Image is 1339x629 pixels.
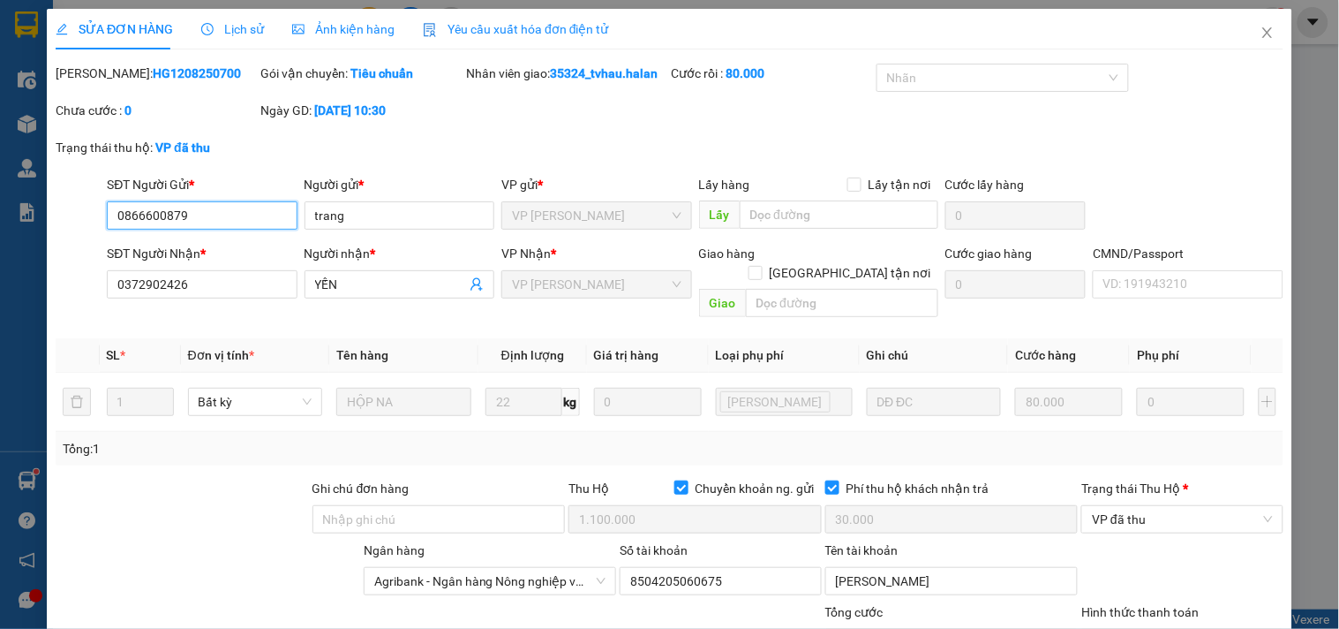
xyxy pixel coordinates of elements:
[594,348,659,362] span: Giá trị hàng
[201,22,264,36] span: Lịch sử
[261,64,463,83] div: Gói vận chuyển:
[620,543,688,557] label: Số tài khoản
[568,481,609,496] span: Thu Hộ
[699,201,740,229] span: Lấy
[56,64,257,83] div: [PERSON_NAME]:
[740,201,938,229] input: Dọc đường
[305,244,494,263] div: Người nhận
[825,543,899,557] label: Tên tài khoản
[839,479,997,498] span: Phí thu hộ khách nhận trả
[56,101,257,120] div: Chưa cước :
[688,479,822,498] span: Chuyển khoản ng. gửi
[63,439,518,458] div: Tổng: 1
[726,66,764,80] b: 80.000
[501,246,551,261] span: VP Nhận
[501,175,691,194] div: VP gửi
[1093,244,1283,263] div: CMND/Passport
[1259,388,1276,416] button: plus
[155,140,210,155] b: VP đã thu
[351,66,414,80] b: Tiêu chuẩn
[867,388,1002,416] input: Ghi Chú
[709,338,860,373] th: Loại phụ phí
[550,66,658,80] b: 35324_tvhau.halan
[261,101,463,120] div: Ngày GD:
[364,543,425,557] label: Ngân hàng
[107,175,297,194] div: SĐT Người Gửi
[423,22,609,36] span: Yêu cầu xuất hóa đơn điện tử
[746,289,938,317] input: Dọc đường
[945,246,1033,261] label: Cước giao hàng
[699,246,756,261] span: Giao hàng
[594,388,702,416] input: 0
[199,389,312,415] span: Bất kỳ
[466,64,667,83] div: Nhân viên giao:
[512,202,681,229] span: VP Hoàng Gia
[1015,348,1076,362] span: Cước hàng
[562,388,580,416] span: kg
[312,481,410,496] label: Ghi chú đơn hàng
[671,64,872,83] div: Cước rồi :
[860,338,1009,373] th: Ghi chú
[763,263,938,283] span: [GEOGRAPHIC_DATA] tận nơi
[699,178,750,192] span: Lấy hàng
[107,244,297,263] div: SĐT Người Nhận
[728,392,823,412] span: [PERSON_NAME]
[292,23,305,35] span: picture
[423,23,437,37] img: icon
[1137,348,1179,362] span: Phụ phí
[188,348,254,362] span: Đơn vị tính
[945,178,1025,192] label: Cước lấy hàng
[945,270,1087,299] input: Cước giao hàng
[201,23,214,35] span: clock-circle
[305,175,494,194] div: Người gửi
[1260,26,1275,40] span: close
[1092,506,1272,533] span: VP đã thu
[374,568,606,595] span: Agribank - Ngân hàng Nông nghiệp và Phát triển Nông thôn Việt Nam
[699,289,746,317] span: Giao
[292,22,395,36] span: Ảnh kiện hàng
[107,348,121,362] span: SL
[501,348,564,362] span: Định lượng
[153,66,241,80] b: HG1208250700
[315,103,387,117] b: [DATE] 10:30
[56,22,173,36] span: SỬA ĐƠN HÀNG
[825,605,884,619] span: Tổng cước
[470,277,484,292] span: user-add
[336,388,471,416] input: VD: Bàn, Ghế
[56,23,68,35] span: edit
[336,348,388,362] span: Tên hàng
[620,567,821,595] input: Số tài khoản
[825,567,1079,595] input: Tên tài khoản
[1081,605,1199,619] label: Hình thức thanh toán
[512,271,681,298] span: VP Nguyễn Trãi
[56,138,309,157] div: Trạng thái thu hộ:
[1243,9,1292,58] button: Close
[124,103,132,117] b: 0
[63,388,91,416] button: delete
[1015,388,1123,416] input: 0
[312,505,566,534] input: Ghi chú đơn hàng
[861,175,938,194] span: Lấy tận nơi
[1081,479,1283,498] div: Trạng thái Thu Hộ
[720,391,831,413] span: Lưu kho
[945,201,1087,230] input: Cước lấy hàng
